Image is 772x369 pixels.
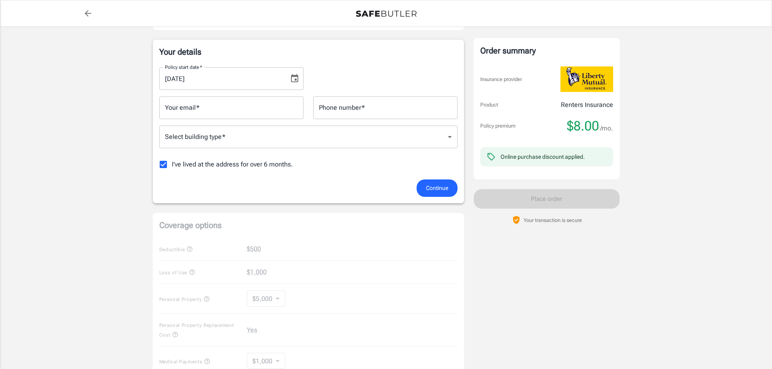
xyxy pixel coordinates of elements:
[480,122,515,130] p: Policy premium
[426,183,448,193] span: Continue
[287,70,303,87] button: Choose date, selected date is Oct 5, 2025
[159,67,283,90] input: MM/DD/YYYY
[480,101,498,109] p: Product
[600,123,613,134] span: /mo.
[172,160,293,169] span: I've lived at the address for over 6 months.
[159,96,304,119] input: Enter email
[159,46,458,58] p: Your details
[561,100,613,110] p: Renters Insurance
[417,179,458,197] button: Continue
[567,118,599,134] span: $8.00
[165,64,202,70] label: Policy start date
[480,75,522,83] p: Insurance provider
[560,66,613,92] img: Liberty Mutual
[500,153,585,161] div: Online purchase discount applied.
[313,96,458,119] input: Enter number
[356,11,417,17] img: Back to quotes
[524,216,582,224] p: Your transaction is secure
[80,5,96,21] a: back to quotes
[480,45,613,57] div: Order summary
